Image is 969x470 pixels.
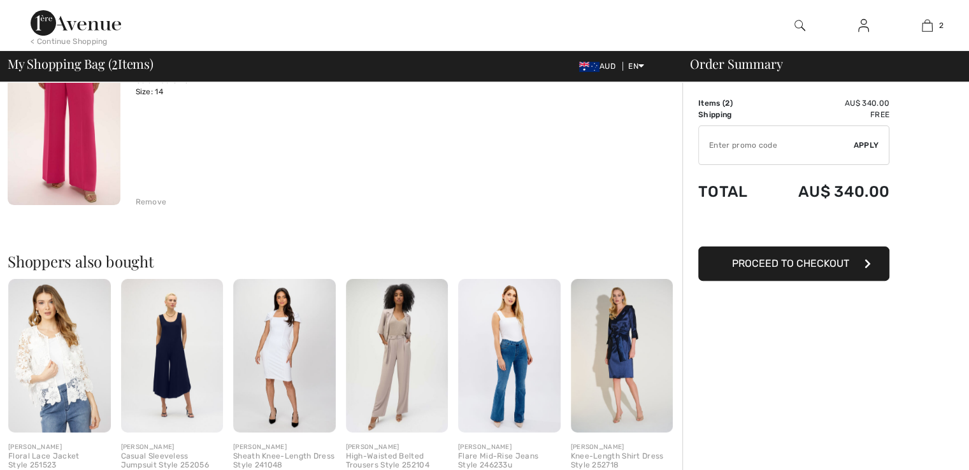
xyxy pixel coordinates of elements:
div: [PERSON_NAME] [233,443,336,452]
div: [PERSON_NAME] [8,443,111,452]
img: 1ère Avenue [31,10,121,36]
div: High-Waisted Belted Trousers Style 252104 [346,452,449,470]
span: Help [29,9,55,20]
td: AU$ 340.00 [765,170,889,213]
div: Sheath Knee-Length Dress Style 241048 [233,452,336,470]
img: My Info [858,18,869,33]
button: Proceed to Checkout [698,246,889,281]
span: EN [628,62,644,71]
div: Knee-Length Shirt Dress Style 252718 [571,452,673,470]
span: Apply [854,139,879,151]
iframe: PayPal [698,213,889,242]
img: search the website [794,18,805,33]
h2: Shoppers also bought [8,253,682,269]
img: Sheath Knee-Length Dress Style 241048 [233,279,336,432]
img: Casual Sleeveless Jumpsuit Style 252056 [121,279,224,432]
img: Knee-Length Shirt Dress Style 252718 [571,279,673,432]
a: Sign In [848,18,879,34]
td: AU$ 340.00 [765,97,889,109]
td: Items ( ) [698,97,765,109]
img: My Bag [922,18,933,33]
div: Casual Sleeveless Jumpsuit Style 252056 [121,452,224,470]
input: Promo code [699,126,854,164]
span: AUD [579,62,621,71]
div: Color: Geranium Size: 14 [136,75,348,97]
div: Flare Mid-Rise Jeans Style 246233u [458,452,561,470]
div: < Continue Shopping [31,36,108,47]
span: 2 [111,54,118,71]
td: Total [698,170,765,213]
div: Remove [136,196,167,208]
img: Floral Lace Jacket Style 251523 [8,279,111,432]
span: 2 [725,99,729,108]
img: Flare Mid-Rise Jeans Style 246233u [458,279,561,432]
span: My Shopping Bag ( Items) [8,57,154,70]
div: Order Summary [675,57,961,70]
a: 2 [896,18,958,33]
img: Australian Dollar [579,62,599,72]
span: Proceed to Checkout [732,257,849,269]
div: [PERSON_NAME] [571,443,673,452]
td: Shipping [698,109,765,120]
div: [PERSON_NAME] [458,443,561,452]
div: [PERSON_NAME] [121,443,224,452]
span: 2 [939,20,944,31]
td: Free [765,109,889,120]
div: [PERSON_NAME] [346,443,449,452]
img: High-Waisted Belted Trousers Style 252104 [346,279,449,432]
img: High-Waisted Belted Trousers Style 252710 [8,37,120,205]
div: Floral Lace Jacket Style 251523 [8,452,111,470]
